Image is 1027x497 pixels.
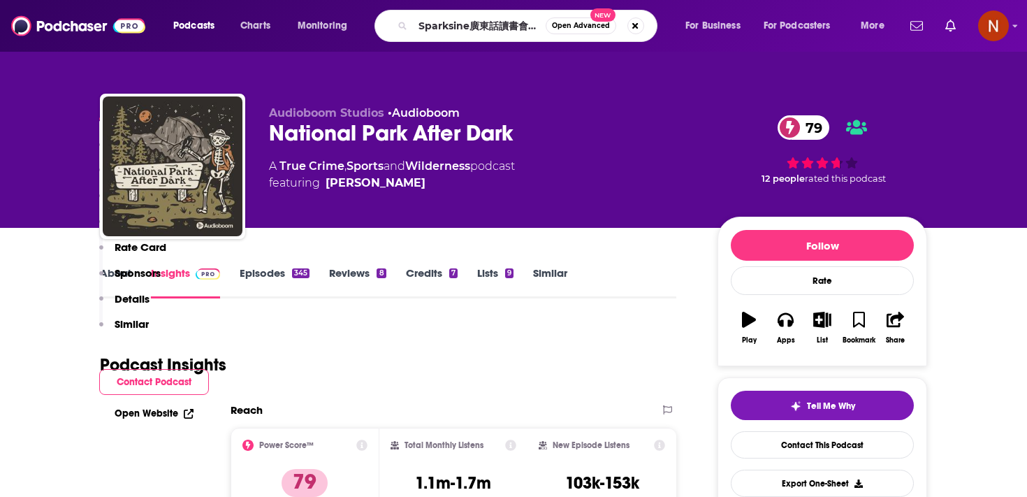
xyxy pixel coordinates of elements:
[392,106,460,120] a: Audioboom
[288,15,365,37] button: open menu
[731,266,914,295] div: Rate
[764,16,831,36] span: For Podcasters
[790,401,801,412] img: tell me why sparkle
[384,159,405,173] span: and
[590,8,616,22] span: New
[279,159,344,173] a: True Crime
[731,431,914,459] a: Contact This Podcast
[413,15,546,37] input: Search podcasts, credits, & more...
[731,470,914,497] button: Export One-Sheet
[269,158,515,192] div: A podcast
[99,317,149,343] button: Similar
[240,266,309,298] a: Episodes345
[259,440,314,450] h2: Power Score™
[99,292,150,318] button: Details
[731,230,914,261] button: Follow
[905,14,928,38] a: Show notifications dropdown
[792,115,829,140] span: 79
[731,391,914,420] button: tell me why sparkleTell Me Why
[377,268,386,278] div: 8
[804,303,840,353] button: List
[344,159,347,173] span: ,
[817,336,828,345] div: List
[767,303,803,353] button: Apps
[777,336,795,345] div: Apps
[477,266,513,298] a: Lists9
[103,96,242,236] img: National Park After Dark
[282,469,328,497] p: 79
[553,440,629,450] h2: New Episode Listens
[840,303,877,353] button: Bookmark
[240,16,270,36] span: Charts
[778,115,829,140] a: 79
[405,159,470,173] a: Wilderness
[173,16,214,36] span: Podcasts
[99,266,161,292] button: Sponsors
[805,173,886,184] span: rated this podcast
[115,292,150,305] p: Details
[851,15,902,37] button: open menu
[347,159,384,173] a: Sports
[552,22,610,29] span: Open Advanced
[326,175,425,192] a: Danielle LaRock
[449,268,458,278] div: 7
[505,268,513,278] div: 9
[676,15,758,37] button: open menu
[978,10,1009,41] button: Show profile menu
[807,401,855,412] span: Tell Me Why
[329,266,386,298] a: Reviews8
[685,16,741,36] span: For Business
[546,17,616,34] button: Open AdvancedNew
[742,336,757,345] div: Play
[11,13,145,39] img: Podchaser - Follow, Share and Rate Podcasts
[415,473,491,494] h3: 1.1m-1.7m
[115,408,194,419] a: Open Website
[406,266,458,298] a: Credits7
[388,106,460,120] span: •
[99,369,209,395] button: Contact Podcast
[762,173,805,184] span: 12 people
[940,14,961,38] a: Show notifications dropdown
[115,266,161,280] p: Sponsors
[231,15,279,37] a: Charts
[231,403,263,417] h2: Reach
[565,473,639,494] h3: 103k-153k
[755,15,851,37] button: open menu
[269,106,384,120] span: Audioboom Studios
[405,440,483,450] h2: Total Monthly Listens
[843,336,875,345] div: Bookmark
[886,336,905,345] div: Share
[533,266,567,298] a: Similar
[861,16,884,36] span: More
[978,10,1009,41] span: Logged in as AdelNBM
[269,175,515,192] span: featuring
[978,10,1009,41] img: User Profile
[163,15,233,37] button: open menu
[731,303,767,353] button: Play
[298,16,347,36] span: Monitoring
[292,268,309,278] div: 345
[388,10,671,42] div: Search podcasts, credits, & more...
[115,317,149,331] p: Similar
[718,106,927,193] div: 79 12 peoplerated this podcast
[877,303,914,353] button: Share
